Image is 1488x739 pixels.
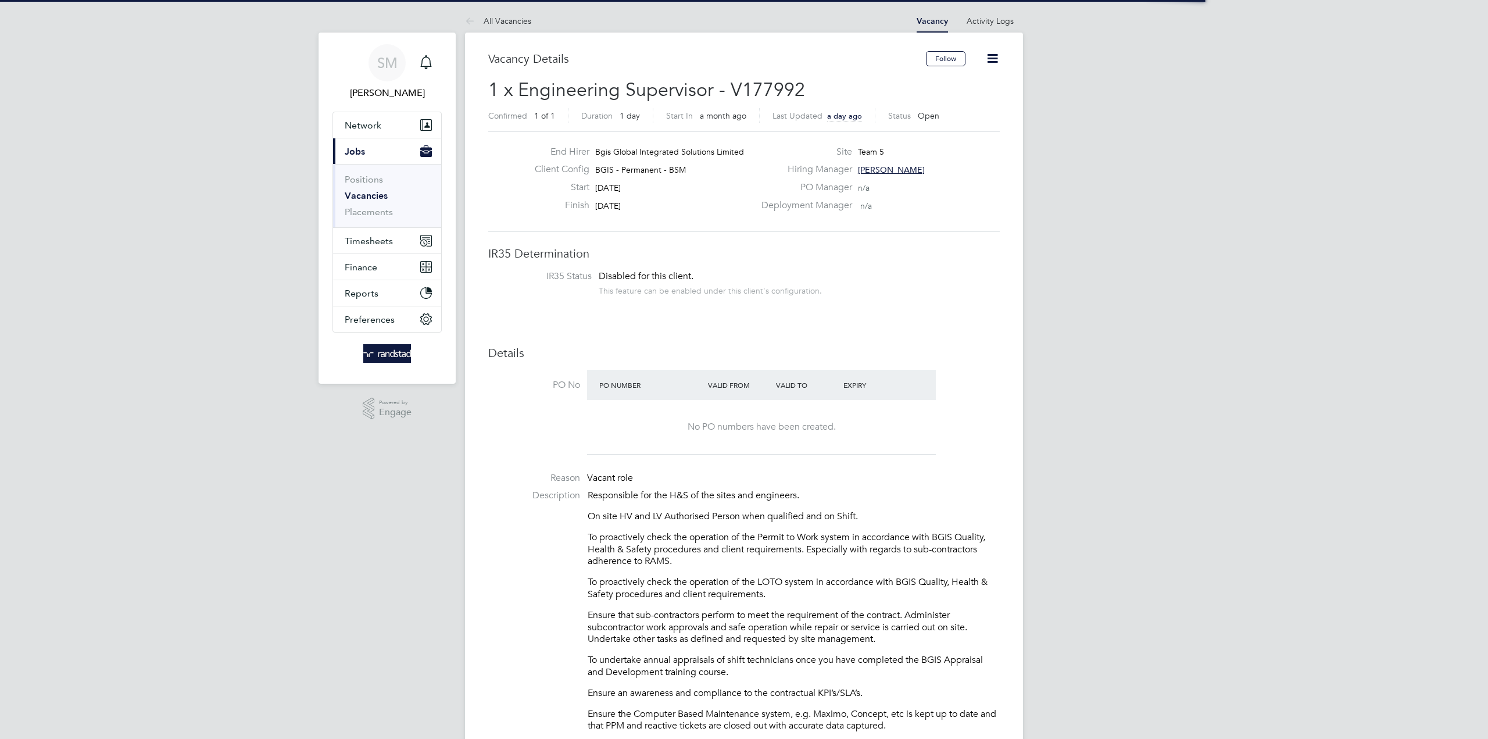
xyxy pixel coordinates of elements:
span: [DATE] [595,183,621,193]
span: a month ago [700,110,746,121]
label: Last Updated [772,110,822,121]
button: Finance [333,254,441,280]
span: n/a [858,183,870,193]
span: Jobs [345,146,365,157]
span: Open [918,110,939,121]
span: Disabled for this client. [599,270,693,282]
span: Bgis Global Integrated Solutions Limited [595,147,744,157]
button: Reports [333,280,441,306]
p: Ensure that sub-contractors perform to meet the requirement of the contract. Administer subcontra... [588,609,1000,645]
p: Ensure an awareness and compliance to the contractual KPI’s/SLA’s. [588,687,1000,699]
label: PO No [488,379,580,391]
span: SM [377,55,398,70]
p: To proactively check the operation of the LOTO system in accordance with BGIS Quality, Health & S... [588,576,1000,601]
span: a day ago [827,111,862,121]
span: 1 x Engineering Supervisor - V177992 [488,78,805,101]
span: Powered by [379,398,412,408]
span: Vacant role [587,472,633,484]
h3: Details [488,345,1000,360]
span: Network [345,120,381,131]
span: BGIS - Permanent - BSM [595,165,686,175]
label: Hiring Manager [754,163,852,176]
a: SM[PERSON_NAME] [332,44,442,100]
label: Deployment Manager [754,199,852,212]
label: IR35 Status [500,270,592,283]
a: Go to home page [332,344,442,363]
label: Reason [488,472,580,484]
p: To undertake annual appraisals of shift technicians once you have completed the BGIS Appraisal an... [588,654,1000,679]
label: PO Manager [754,181,852,194]
div: Expiry [840,374,908,395]
a: All Vacancies [465,16,531,26]
div: PO Number [596,374,705,395]
a: Placements [345,206,393,217]
img: randstad-logo-retina.png [363,344,412,363]
button: Network [333,112,441,138]
p: On site HV and LV Authorised Person when qualified and on Shift. [588,510,1000,523]
span: Stefan Mekki [332,86,442,100]
label: End Hirer [525,146,589,158]
label: Start In [666,110,693,121]
button: Timesheets [333,228,441,254]
div: Valid From [705,374,773,395]
button: Follow [926,51,965,66]
span: [PERSON_NAME] [858,165,925,175]
h3: IR35 Determination [488,246,1000,261]
span: 1 of 1 [534,110,555,121]
span: Engage [379,408,412,417]
span: n/a [860,201,872,211]
button: Jobs [333,138,441,164]
span: Finance [345,262,377,273]
label: Finish [525,199,589,212]
a: Activity Logs [967,16,1014,26]
label: Confirmed [488,110,527,121]
div: Valid To [773,374,841,395]
label: Duration [581,110,613,121]
label: Start [525,181,589,194]
div: No PO numbers have been created. [599,421,924,433]
div: Jobs [333,164,441,227]
p: Ensure the Computer Based Maintenance system, e.g. Maximo, Concept, etc is kept up to date and th... [588,708,1000,733]
button: Preferences [333,306,441,332]
span: Reports [345,288,378,299]
label: Description [488,490,580,502]
a: Vacancy [917,16,948,26]
span: Preferences [345,314,395,325]
div: This feature can be enabled under this client's configuration. [599,283,822,296]
nav: Main navigation [319,33,456,384]
span: Timesheets [345,235,393,247]
p: To proactively check the operation of the Permit to Work system in accordance with BGIS Quality, ... [588,531,1000,567]
a: Powered byEngage [363,398,412,420]
p: Responsible for the H&S of the sites and engineers. [588,490,1000,502]
label: Site [754,146,852,158]
span: 1 day [620,110,640,121]
a: Vacancies [345,190,388,201]
label: Client Config [525,163,589,176]
h3: Vacancy Details [488,51,926,66]
label: Status [888,110,911,121]
span: Team 5 [858,147,884,157]
a: Positions [345,174,383,185]
span: [DATE] [595,201,621,211]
